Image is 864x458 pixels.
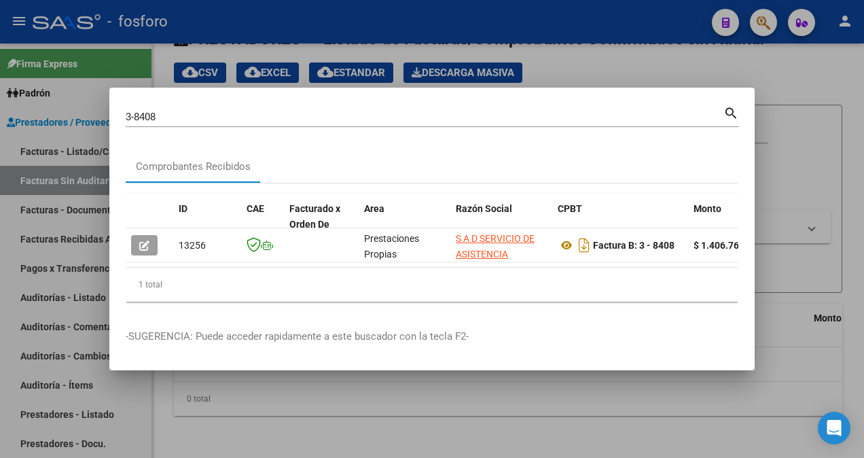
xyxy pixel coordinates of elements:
[575,234,593,256] i: Descargar documento
[450,194,552,254] datatable-header-cell: Razón Social
[456,233,535,275] span: S A D SERVICIO DE ASISTENCIA DOMICIL S A
[284,194,359,254] datatable-header-cell: Facturado x Orden De
[364,203,384,214] span: Area
[364,233,419,260] span: Prestaciones Propias
[723,104,739,120] mat-icon: search
[359,194,450,254] datatable-header-cell: Area
[179,203,187,214] span: ID
[136,159,251,175] div: Comprobantes Recibidos
[552,194,688,254] datatable-header-cell: CPBT
[289,203,340,230] span: Facturado x Orden De
[818,412,850,444] div: Open Intercom Messenger
[179,238,236,253] div: 13256
[126,268,738,302] div: 1 total
[241,194,284,254] datatable-header-cell: CAE
[456,231,547,260] div: 30648701442
[688,194,770,254] datatable-header-cell: Monto
[694,203,721,214] span: Monto
[173,194,241,254] datatable-header-cell: ID
[694,240,757,251] strong: $ 1.406.764,90
[247,203,264,214] span: CAE
[126,329,738,345] p: -SUGERENCIA: Puede acceder rapidamente a este buscador con la tecla F2-
[593,240,674,251] strong: Factura B: 3 - 8408
[558,203,582,214] span: CPBT
[456,203,512,214] span: Razón Social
